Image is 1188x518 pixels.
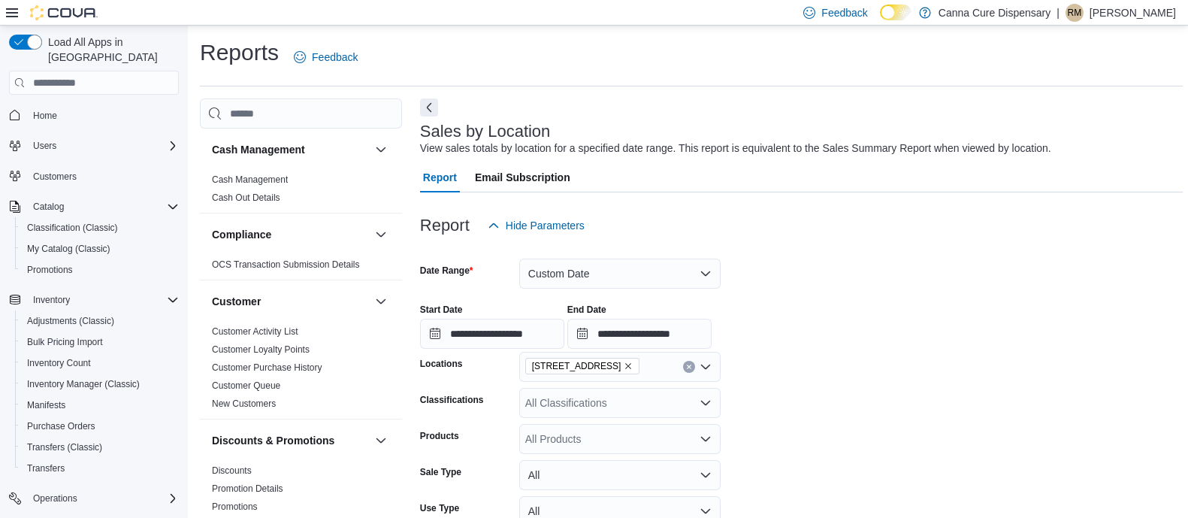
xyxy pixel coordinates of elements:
button: Inventory Manager (Classic) [15,374,185,395]
span: Dark Mode [880,20,881,21]
div: Compliance [200,256,402,280]
p: [PERSON_NAME] [1090,4,1176,22]
span: Bulk Pricing Import [27,336,103,348]
a: Adjustments (Classic) [21,312,120,330]
a: Customer Activity List [212,326,298,337]
span: Promotions [212,501,258,513]
button: Adjustments (Classic) [15,310,185,332]
div: Customer [200,323,402,419]
div: Cash Management [200,171,402,213]
h3: Compliance [212,227,271,242]
a: Customer Queue [212,380,280,391]
span: Classification (Classic) [21,219,179,237]
a: Bulk Pricing Import [21,333,109,351]
button: Catalog [3,196,185,217]
span: Transfers [27,462,65,474]
button: Open list of options [700,397,712,409]
button: Open list of options [700,361,712,373]
span: Operations [27,489,179,507]
span: Manifests [27,399,65,411]
a: Promotions [212,501,258,512]
input: Dark Mode [880,5,911,20]
a: Purchase Orders [21,417,101,435]
span: Customer Queue [212,380,280,392]
span: OCS Transaction Submission Details [212,259,360,271]
button: Discounts & Promotions [372,432,390,450]
span: Bulk Pricing Import [21,333,179,351]
span: Email Subscription [475,162,570,192]
div: View sales totals by location for a specified date range. This report is equivalent to the Sales ... [420,141,1051,156]
label: Products [420,430,459,442]
p: Canna Cure Dispensary [939,4,1050,22]
span: Discounts [212,465,252,477]
span: Purchase Orders [27,420,95,432]
button: Custom Date [519,259,721,289]
a: Transfers (Classic) [21,438,108,456]
span: Customers [33,171,77,183]
button: Hide Parameters [482,211,591,241]
button: Catalog [27,198,70,216]
button: Customers [3,165,185,187]
span: Catalog [33,201,64,213]
span: Operations [33,492,77,504]
span: Hide Parameters [506,218,585,233]
button: Manifests [15,395,185,416]
button: Clear input [683,361,695,373]
button: Discounts & Promotions [212,433,369,448]
span: Cash Management [212,174,288,186]
h3: Sales by Location [420,123,551,141]
span: Feedback [821,5,867,20]
button: Operations [3,488,185,509]
h1: Reports [200,38,279,68]
span: Customer Loyalty Points [212,344,310,356]
button: Operations [27,489,83,507]
span: Transfers (Classic) [21,438,179,456]
span: New Customers [212,398,276,410]
span: My Catalog (Classic) [27,243,110,255]
button: Cash Management [372,141,390,159]
button: Inventory Count [15,353,185,374]
button: Home [3,104,185,126]
span: Home [27,105,179,124]
button: Bulk Pricing Import [15,332,185,353]
span: Customer Purchase History [212,362,322,374]
span: Home [33,110,57,122]
button: Customer [372,292,390,310]
span: Transfers [21,459,179,477]
span: Promotions [21,261,179,279]
span: My Catalog (Classic) [21,240,179,258]
label: End Date [567,304,606,316]
a: Discounts [212,465,252,476]
span: Classification (Classic) [27,222,118,234]
a: Promotion Details [212,483,283,494]
span: Load All Apps in [GEOGRAPHIC_DATA] [42,35,179,65]
button: My Catalog (Classic) [15,238,185,259]
span: RM [1068,4,1082,22]
label: Date Range [420,265,473,277]
button: Next [420,98,438,117]
h3: Report [420,217,470,235]
a: Inventory Count [21,354,97,372]
input: Press the down key to open a popover containing a calendar. [567,319,712,349]
span: [STREET_ADDRESS] [532,359,621,374]
button: Compliance [212,227,369,242]
span: Feedback [312,50,358,65]
a: Cash Management [212,174,288,185]
h3: Cash Management [212,142,305,157]
button: Purchase Orders [15,416,185,437]
span: Transfers (Classic) [27,441,102,453]
a: My Catalog (Classic) [21,240,116,258]
h3: Customer [212,294,261,309]
button: Customer [212,294,369,309]
span: Customer Activity List [212,326,298,338]
span: Manifests [21,396,179,414]
button: Cash Management [212,142,369,157]
a: Cash Out Details [212,192,280,203]
p: | [1057,4,1060,22]
span: Inventory Count [21,354,179,372]
span: Users [27,137,179,155]
span: Catalog [27,198,179,216]
span: Promotions [27,264,73,276]
button: Transfers [15,458,185,479]
span: Customers [27,167,179,186]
